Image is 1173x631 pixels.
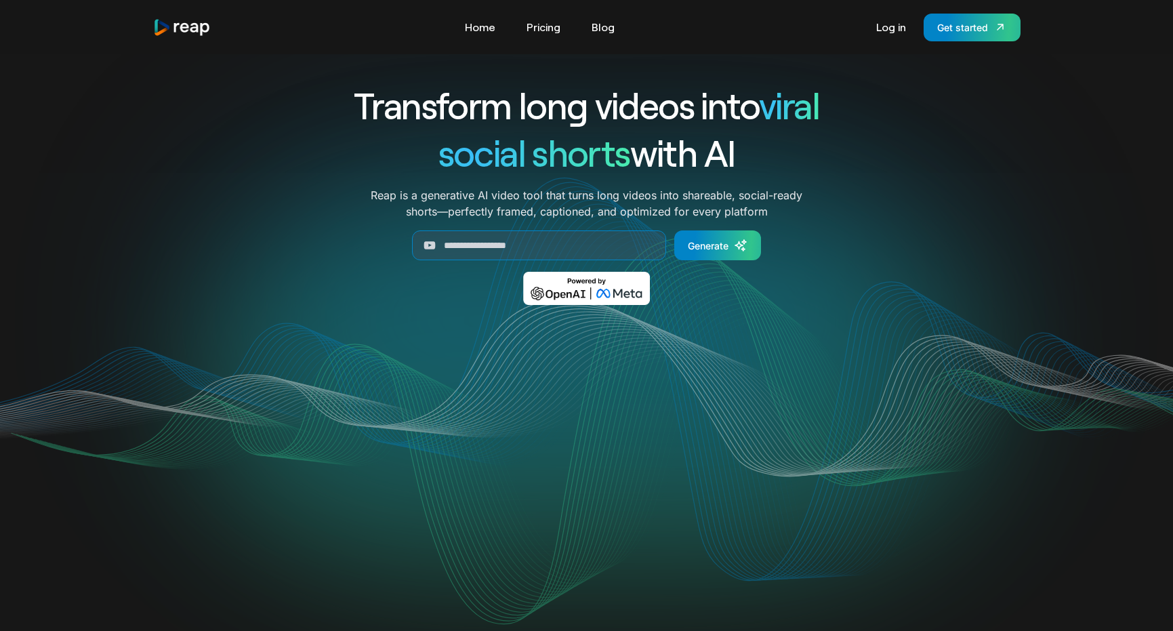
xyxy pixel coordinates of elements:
div: Get started [937,20,988,35]
a: Home [458,16,502,38]
span: viral [759,83,819,127]
img: Powered by OpenAI & Meta [523,272,650,305]
a: Generate [674,230,761,260]
video: Your browser does not support the video tag. [314,325,859,598]
span: social shorts [438,130,630,174]
form: Generate Form [305,230,869,260]
a: Log in [869,16,913,38]
a: Blog [585,16,621,38]
a: Pricing [520,16,567,38]
p: Reap is a generative AI video tool that turns long videos into shareable, social-ready shorts—per... [371,187,802,220]
a: home [153,18,211,37]
div: Generate [688,239,728,253]
h1: Transform long videos into [305,81,869,129]
a: Get started [924,14,1021,41]
img: reap logo [153,18,211,37]
h1: with AI [305,129,869,176]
